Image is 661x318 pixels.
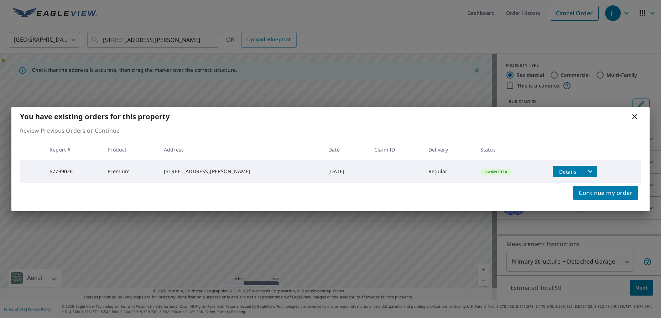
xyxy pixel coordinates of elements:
button: filesDropdownBtn-67799026 [583,166,597,177]
button: detailsBtn-67799026 [553,166,583,177]
span: Details [557,168,578,175]
th: Claim ID [369,139,422,160]
th: Address [158,139,323,160]
b: You have existing orders for this property [20,112,170,121]
div: [STREET_ADDRESS][PERSON_NAME] [164,168,317,175]
button: Continue my order [573,186,638,200]
td: Regular [423,160,475,183]
span: Continue my order [579,188,633,198]
th: Report # [44,139,102,160]
td: 67799026 [44,160,102,183]
th: Product [102,139,158,160]
th: Delivery [423,139,475,160]
p: Review Previous Orders or Continue [20,126,641,135]
td: [DATE] [323,160,369,183]
th: Status [475,139,547,160]
th: Date [323,139,369,160]
td: Premium [102,160,158,183]
span: Completed [481,169,511,174]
